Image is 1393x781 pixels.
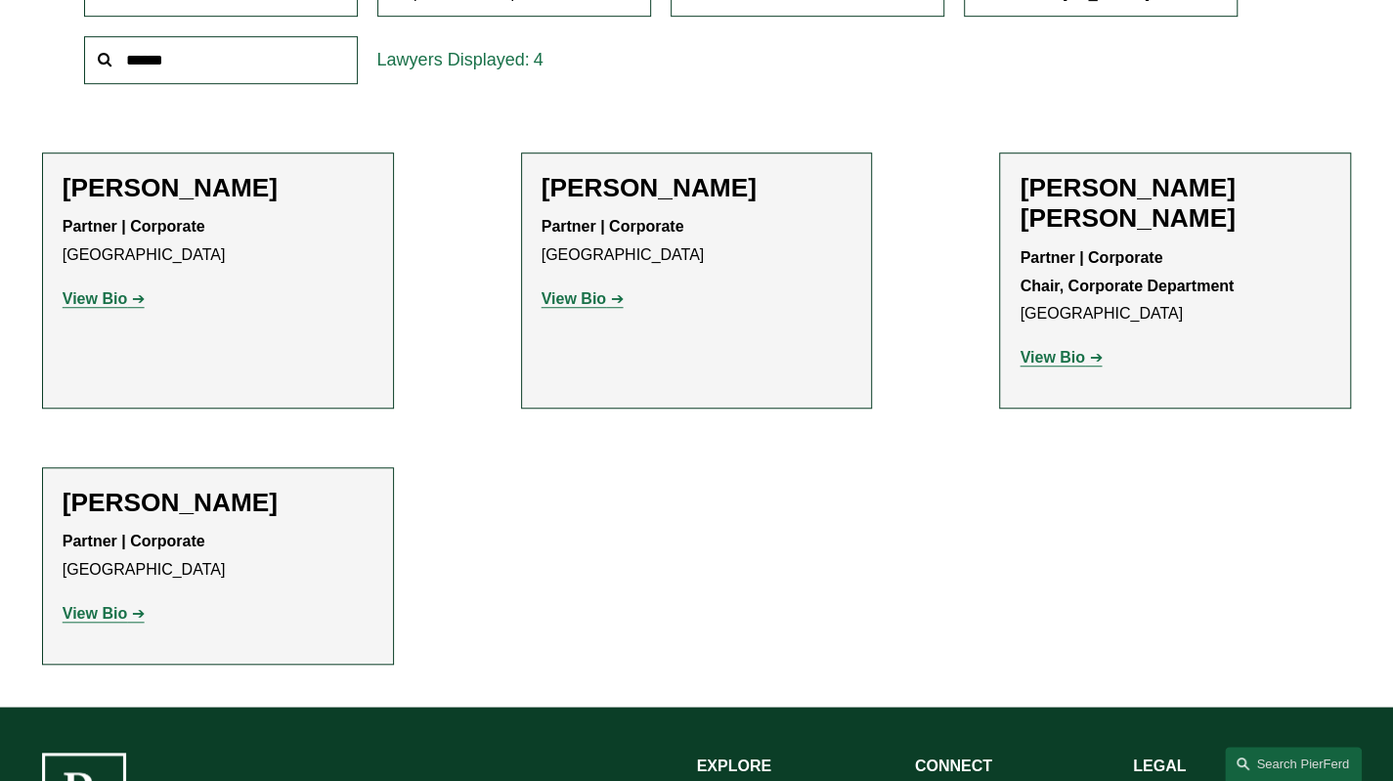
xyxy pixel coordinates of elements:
[542,213,852,270] p: [GEOGRAPHIC_DATA]
[534,50,544,69] span: 4
[63,605,145,622] a: View Bio
[63,528,373,585] p: [GEOGRAPHIC_DATA]
[915,758,992,774] strong: CONNECT
[542,290,606,307] strong: View Bio
[1020,249,1162,266] strong: Partner | Corporate
[542,173,852,204] h2: [PERSON_NAME]
[1020,349,1084,366] strong: View Bio
[1020,244,1330,328] p: [GEOGRAPHIC_DATA]
[63,213,373,270] p: [GEOGRAPHIC_DATA]
[1225,747,1362,781] a: Search this site
[542,290,624,307] a: View Bio
[63,290,127,307] strong: View Bio
[1020,349,1102,366] a: View Bio
[63,533,205,549] strong: Partner | Corporate
[63,290,145,307] a: View Bio
[1020,173,1330,236] h2: [PERSON_NAME] [PERSON_NAME]
[63,488,373,519] h2: [PERSON_NAME]
[542,218,684,235] strong: Partner | Corporate
[1133,758,1186,774] strong: LEGAL
[1020,278,1234,294] strong: Chair, Corporate Department
[63,218,205,235] strong: Partner | Corporate
[63,173,373,204] h2: [PERSON_NAME]
[63,605,127,622] strong: View Bio
[697,758,771,774] strong: EXPLORE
